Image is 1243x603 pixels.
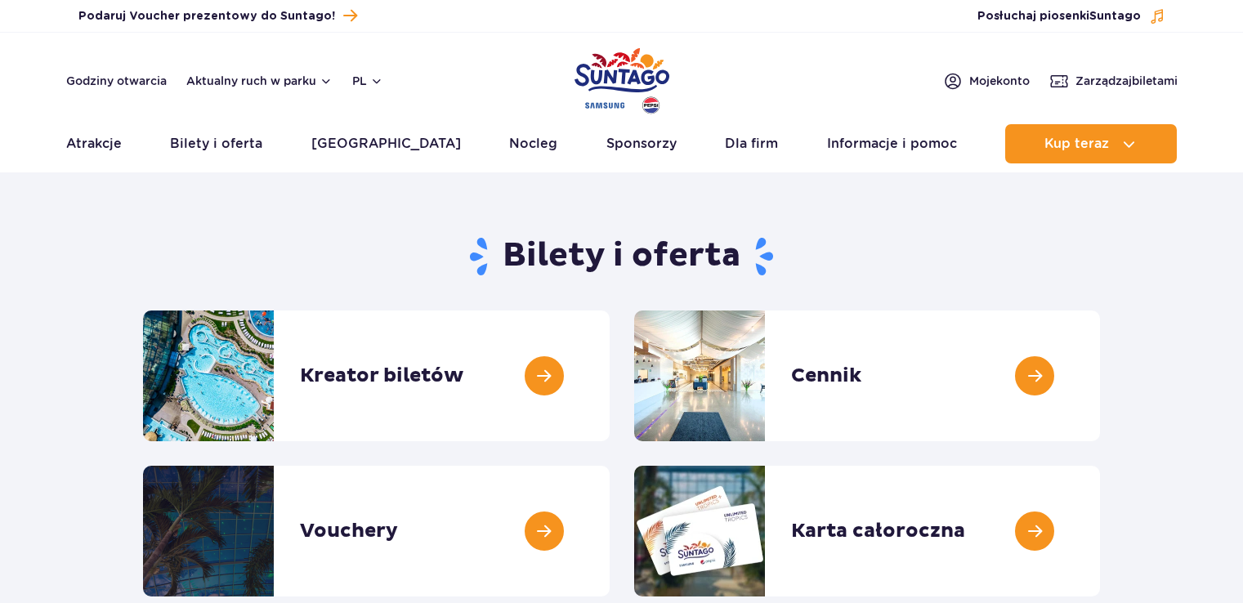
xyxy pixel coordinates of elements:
a: Nocleg [509,124,557,163]
a: Informacje i pomoc [827,124,957,163]
span: Kup teraz [1044,136,1109,151]
button: pl [352,73,383,89]
a: Dla firm [725,124,778,163]
a: Godziny otwarcia [66,73,167,89]
a: Bilety i oferta [170,124,262,163]
a: Zarządzajbiletami [1049,71,1178,91]
a: Park of Poland [575,41,669,116]
a: Atrakcje [66,124,122,163]
button: Aktualny ruch w parku [186,74,333,87]
a: Sponsorzy [606,124,677,163]
a: Mojekonto [943,71,1030,91]
a: [GEOGRAPHIC_DATA] [311,124,461,163]
span: Moje konto [969,73,1030,89]
button: Kup teraz [1005,124,1177,163]
span: Suntago [1089,11,1141,22]
a: Podaruj Voucher prezentowy do Suntago! [78,5,357,27]
button: Posłuchaj piosenkiSuntago [977,8,1165,25]
h1: Bilety i oferta [143,235,1100,278]
span: Posłuchaj piosenki [977,8,1141,25]
span: Zarządzaj biletami [1075,73,1178,89]
span: Podaruj Voucher prezentowy do Suntago! [78,8,335,25]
